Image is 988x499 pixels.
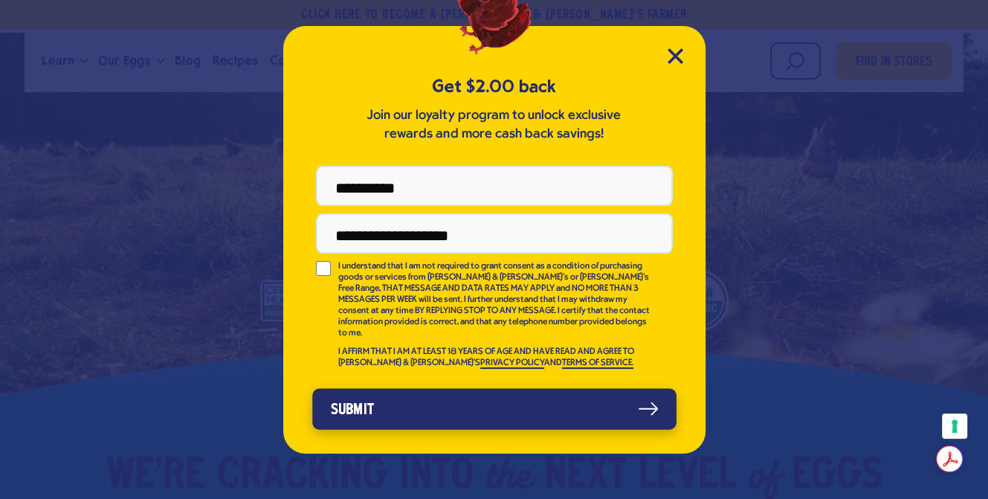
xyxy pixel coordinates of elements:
p: Join our loyalty program to unlock exclusive rewards and more cash back savings! [364,106,624,144]
button: Your consent preferences for tracking technologies [942,413,967,439]
a: PRIVACY POLICY [480,358,544,369]
p: I AFFIRM THAT I AM AT LEAST 18 YEARS OF AGE AND HAVE READ AND AGREE TO [PERSON_NAME] & [PERSON_NA... [338,347,652,369]
button: Close Modal [668,48,683,64]
input: I understand that I am not required to grant consent as a condition of purchasing goods or servic... [316,261,331,276]
a: TERMS OF SERVICE. [562,358,633,369]
button: Submit [312,388,677,429]
h5: Get $2.00 back [316,74,673,99]
p: I understand that I am not required to grant consent as a condition of purchasing goods or servic... [338,261,652,339]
